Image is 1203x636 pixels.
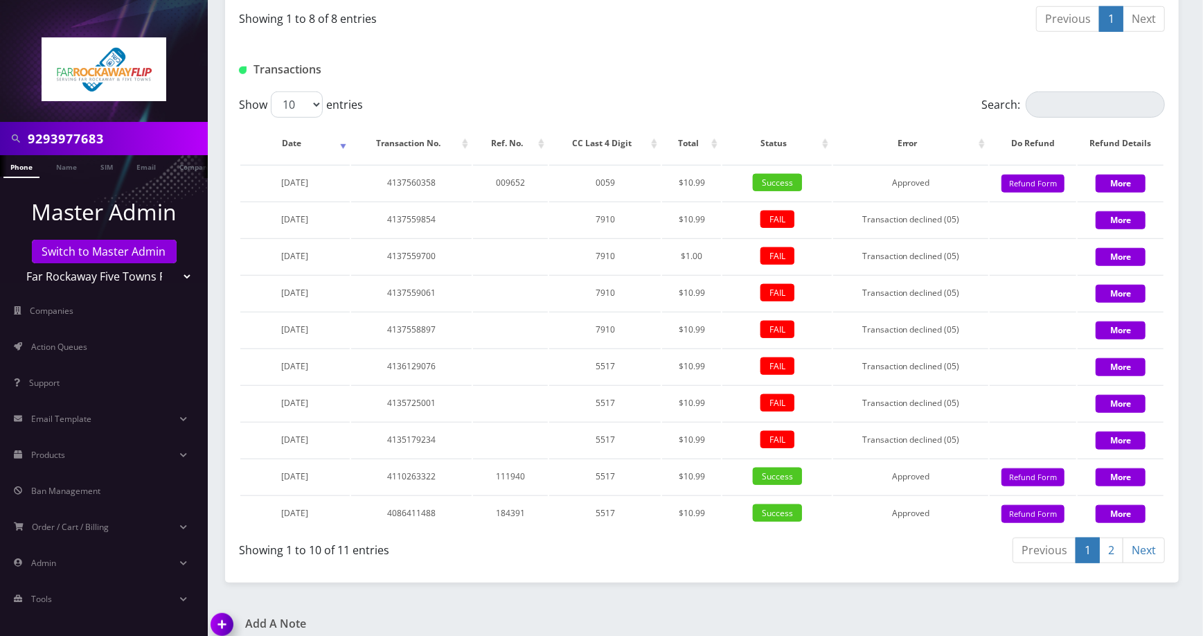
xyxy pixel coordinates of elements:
[282,507,309,519] span: [DATE]
[1078,123,1164,164] th: Refund Details
[130,155,163,177] a: Email
[990,123,1076,164] th: Do Refund
[351,275,472,310] td: 4137559061
[662,238,721,274] td: $1.00
[211,617,692,630] h1: Add A Note
[1099,6,1123,32] a: 1
[1001,175,1064,193] button: Refund Form
[760,284,794,301] span: FAIL
[31,341,87,353] span: Action Queues
[1001,505,1064,524] button: Refund Form
[282,250,309,262] span: [DATE]
[833,275,988,310] td: Transaction declined (05)
[1096,468,1146,486] button: More
[549,422,661,457] td: 5517
[473,123,548,164] th: Ref. No.: activate to sort column ascending
[33,521,109,533] span: Order / Cart / Billing
[549,459,661,494] td: 5517
[351,202,472,237] td: 4137559854
[833,238,988,274] td: Transaction declined (05)
[1096,395,1146,413] button: More
[473,495,548,531] td: 184391
[833,495,988,531] td: Approved
[760,394,794,412] span: FAIL
[1123,538,1165,563] a: Next
[1096,248,1146,266] button: More
[239,5,692,27] div: Showing 1 to 8 of 8 entries
[31,449,65,461] span: Products
[662,123,721,164] th: Total: activate to sort column ascending
[760,211,794,228] span: FAIL
[1076,538,1100,563] a: 1
[833,385,988,421] td: Transaction declined (05)
[549,275,661,310] td: 7910
[1096,505,1146,523] button: More
[1096,175,1146,193] button: More
[32,240,177,263] button: Switch to Master Admin
[3,155,39,178] a: Phone
[549,385,661,421] td: 5517
[282,324,309,335] span: [DATE]
[662,385,721,421] td: $10.99
[351,238,472,274] td: 4137559700
[31,593,52,605] span: Tools
[351,123,472,164] th: Transaction No.: activate to sort column ascending
[760,357,794,375] span: FAIL
[1036,6,1100,32] a: Previous
[1026,91,1165,118] input: Search:
[549,312,661,347] td: 7910
[549,238,661,274] td: 7910
[760,321,794,338] span: FAIL
[282,213,309,225] span: [DATE]
[833,422,988,457] td: Transaction declined (05)
[753,174,802,191] span: Success
[282,287,309,299] span: [DATE]
[351,459,472,494] td: 4110263322
[549,123,661,164] th: CC Last 4 Digit: activate to sort column ascending
[1123,6,1165,32] a: Next
[351,165,472,200] td: 4137560358
[662,165,721,200] td: $10.99
[351,385,472,421] td: 4135725001
[31,557,56,569] span: Admin
[662,275,721,310] td: $10.99
[271,91,323,118] select: Showentries
[549,165,661,200] td: 0059
[282,177,309,188] span: [DATE]
[239,536,692,558] div: Showing 1 to 10 of 11 entries
[351,348,472,384] td: 4136129076
[833,202,988,237] td: Transaction declined (05)
[662,495,721,531] td: $10.99
[760,247,794,265] span: FAIL
[31,485,100,497] span: Ban Management
[833,165,988,200] td: Approved
[239,67,247,74] img: Transactions
[93,155,120,177] a: SIM
[282,434,309,445] span: [DATE]
[833,312,988,347] td: Transaction declined (05)
[42,37,166,101] img: Far Rockaway Five Towns Flip
[981,91,1165,118] label: Search:
[662,202,721,237] td: $10.99
[1096,321,1146,339] button: More
[239,63,534,76] h1: Transactions
[662,348,721,384] td: $10.99
[239,91,363,118] label: Show entries
[662,312,721,347] td: $10.99
[753,504,802,522] span: Success
[833,348,988,384] td: Transaction declined (05)
[760,431,794,448] span: FAIL
[282,360,309,372] span: [DATE]
[549,495,661,531] td: 5517
[549,348,661,384] td: 5517
[833,123,988,164] th: Error: activate to sort column ascending
[1013,538,1076,563] a: Previous
[1096,358,1146,376] button: More
[473,165,548,200] td: 009652
[1001,468,1064,487] button: Refund Form
[1096,211,1146,229] button: More
[172,155,219,177] a: Company
[282,470,309,482] span: [DATE]
[29,377,60,389] span: Support
[473,459,548,494] td: 111940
